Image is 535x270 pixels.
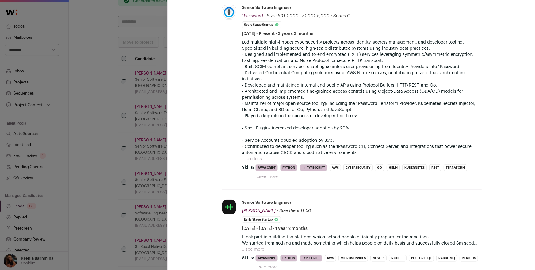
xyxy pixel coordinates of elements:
[242,113,482,144] p: - Played a key role in the success of developer-first tools: - Shell Plugins increased developer ...
[242,246,264,253] button: ...see more
[460,255,478,262] li: React.js
[300,255,322,262] li: TypeScript
[222,200,236,214] img: 84fb3fc57aab478675d5e9e05d0f56879f2cb3c5315d30d71e3ed76fd4010814.jpg
[242,64,482,70] p: - Built SCIM-compliant services enabling seamless user provisioning from Identity Providers into ...
[242,39,482,52] p: Led multiple high-impact cybersecurity projects across identity, secrets management, and develope...
[242,164,254,171] span: Skills:
[409,255,434,262] li: PostgreSQL
[429,164,441,171] li: REST
[343,164,373,171] li: Cybersecurity
[242,255,254,261] span: Skills:
[242,88,482,101] p: - Architected and implemented fine-grained access controls using Object-Data Access (ODA/OD) mode...
[330,164,341,171] li: AWS
[242,14,263,18] span: 1Password
[242,21,281,28] li: Scale Stage Startup
[242,234,482,246] p: I took part in building the platform which helped people efficiently prepare for the meetings. We...
[436,255,457,262] li: RabbitMQ
[222,5,236,19] img: be5b3ed405faa9badfbb9492948f0e25cf3e58532105abca7789f9f488d4c477.png
[331,13,332,19] span: ·
[242,156,262,162] button: ...see less
[242,52,482,64] p: - Designed and implemented end-to-end encrypted (E2EE) services leveraging symmetric/asymmetric e...
[255,174,278,180] button: ...see more
[242,31,313,37] span: [DATE] - Present · 3 years 3 months
[277,209,311,213] span: · Size then: 11-50
[242,5,291,10] div: Senior Software Engineer
[300,164,327,171] li: TypeScript
[444,164,467,171] li: Terraform
[333,14,350,18] span: Series C
[264,14,330,18] span: · Size: 501-1,000 → 1,001-5,000
[280,164,297,171] li: Python
[370,255,387,262] li: Nest.js
[402,164,427,171] li: Kubernetes
[255,164,278,171] li: JavaScript
[255,255,278,262] li: JavaScript
[280,255,297,262] li: Python
[325,255,336,262] li: AWS
[242,226,308,232] span: [DATE] - [DATE] · 1 year 2 months
[242,216,281,223] li: Early Stage Startup
[242,101,482,113] p: - Maintainer of major open-source tooling: including the 1Password Terraform Provider, Kubernetes...
[242,144,482,156] p: - Contributed to developer tooling such as the 1Password CLI, Connect Server, and integrations th...
[389,255,407,262] li: Node.js
[338,255,368,262] li: Microservices
[375,164,384,171] li: Go
[242,200,291,205] div: Senior Software Engineer
[242,209,276,213] span: [PERSON_NAME]
[387,164,400,171] li: Helm
[242,70,482,82] p: - Delivered Confidential Computing solutions using AWS Nitro Enclaves, contributing to zero-trust...
[242,82,482,88] p: - Developed and maintained internal and public APIs using Protocol Buffers, HTTP/REST, and Go.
